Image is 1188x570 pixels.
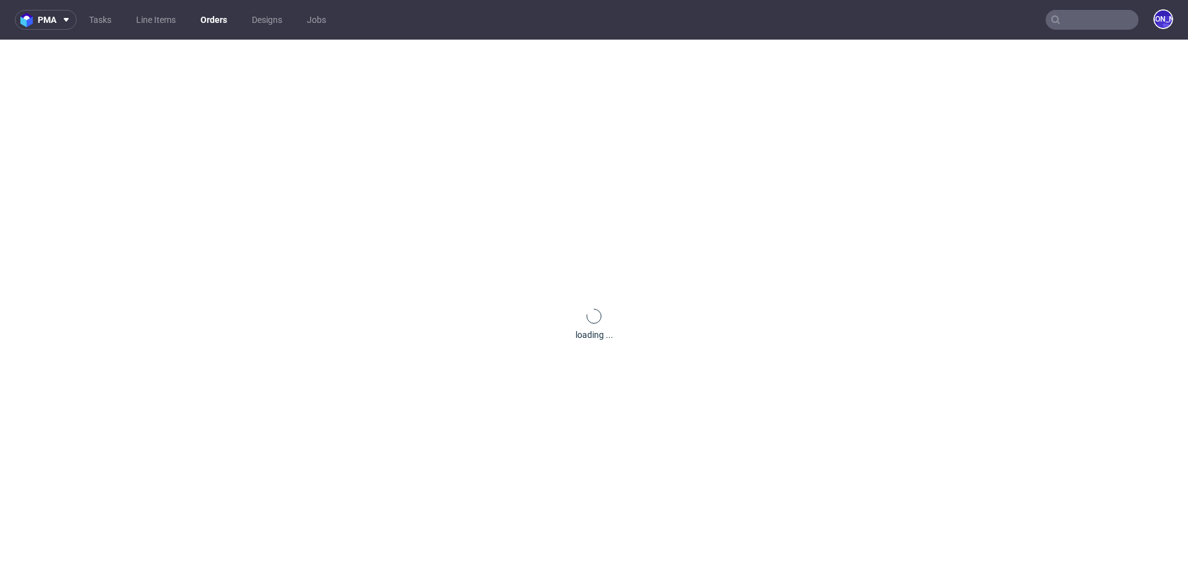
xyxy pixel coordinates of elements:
a: Jobs [299,10,334,30]
a: Line Items [129,10,183,30]
figcaption: [PERSON_NAME] [1155,11,1172,28]
button: pma [15,10,77,30]
a: Orders [193,10,235,30]
span: pma [38,15,56,24]
div: loading ... [575,329,613,341]
a: Designs [244,10,290,30]
a: Tasks [82,10,119,30]
img: logo [20,13,38,27]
